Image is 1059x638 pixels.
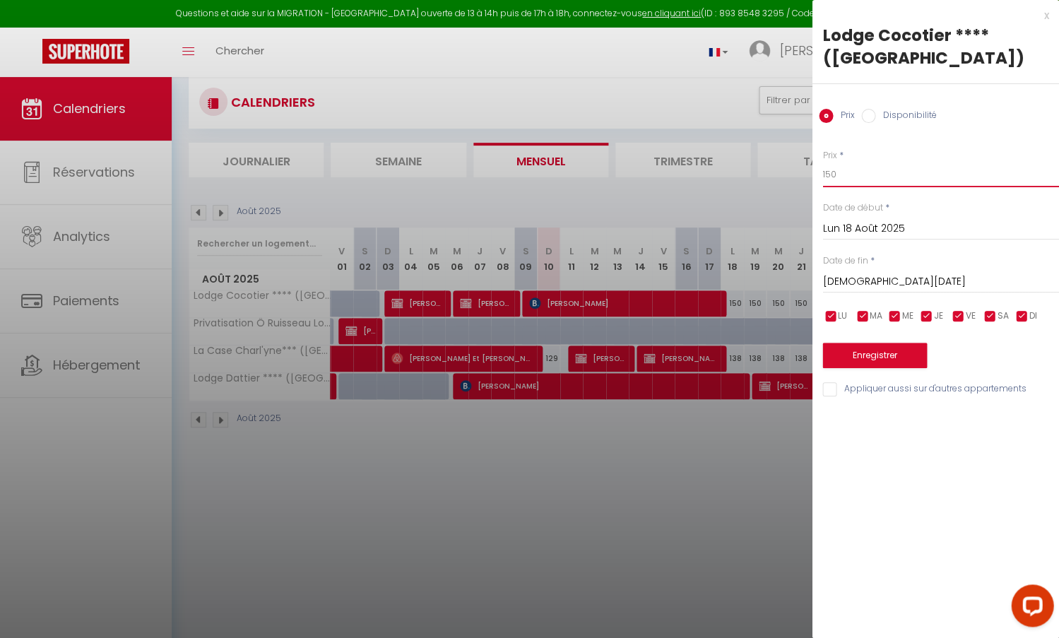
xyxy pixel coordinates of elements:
[870,309,882,323] span: MA
[1000,579,1059,638] iframe: LiveChat chat widget
[875,109,936,124] label: Disponibilité
[933,309,942,323] span: JE
[965,309,975,323] span: VE
[901,309,913,323] span: ME
[822,254,868,268] label: Date de fin
[812,7,1048,24] div: x
[997,309,1008,323] span: SA
[1029,309,1036,323] span: DI
[833,109,854,124] label: Prix
[822,149,836,163] label: Prix
[838,309,847,323] span: LU
[822,24,1048,69] div: Lodge Cocotier **** ([GEOGRAPHIC_DATA])
[822,201,882,215] label: Date de début
[822,343,927,368] button: Enregistrer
